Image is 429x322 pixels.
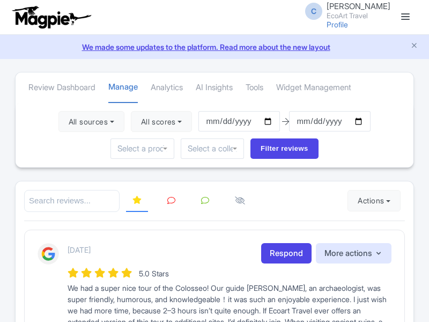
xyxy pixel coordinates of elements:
[68,244,91,255] p: [DATE]
[28,73,95,103] a: Review Dashboard
[327,12,390,19] small: EcoArt Travel
[196,73,233,103] a: AI Insights
[188,144,237,153] input: Select a collection
[327,1,390,11] span: [PERSON_NAME]
[261,243,312,264] a: Respond
[246,73,263,103] a: Tools
[117,144,167,153] input: Select a product
[151,73,183,103] a: Analytics
[10,5,93,29] img: logo-ab69f6fb50320c5b225c76a69d11143b.png
[250,138,319,159] input: Filter reviews
[316,243,391,264] button: More actions
[410,40,418,53] button: Close announcement
[38,243,59,265] img: Google Logo
[299,2,390,19] a: C [PERSON_NAME] EcoArt Travel
[327,20,348,29] a: Profile
[24,190,120,212] input: Search reviews...
[139,269,169,278] span: 5.0 Stars
[6,41,423,53] a: We made some updates to the platform. Read more about the new layout
[58,111,124,133] button: All sources
[347,190,401,211] button: Actions
[131,111,193,133] button: All scores
[108,72,138,103] a: Manage
[305,3,322,20] span: C
[276,73,351,103] a: Widget Management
